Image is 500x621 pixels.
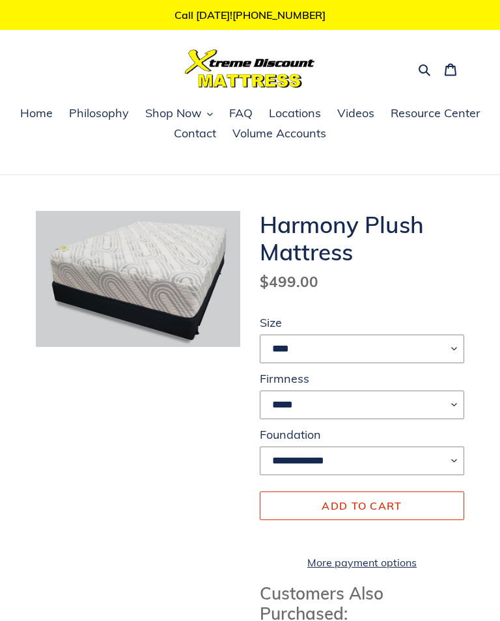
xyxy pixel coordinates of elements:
[260,211,464,266] h1: Harmony Plush Mattress
[262,104,327,124] a: Locations
[14,104,59,124] a: Home
[260,491,464,520] button: Add to cart
[232,8,326,21] a: [PHONE_NUMBER]
[331,104,381,124] a: Videos
[322,499,402,512] span: Add to cart
[260,314,464,331] label: Size
[167,124,223,144] a: Contact
[62,104,135,124] a: Philosophy
[269,105,321,121] span: Locations
[226,124,333,144] a: Volume Accounts
[36,211,240,347] img: Harmony Plush Mattress
[229,105,253,121] span: FAQ
[69,105,129,121] span: Philosophy
[391,105,480,121] span: Resource Center
[223,104,259,124] a: FAQ
[260,555,464,570] a: More payment options
[384,104,487,124] a: Resource Center
[260,426,464,443] label: Foundation
[174,126,216,141] span: Contact
[232,126,326,141] span: Volume Accounts
[337,105,374,121] span: Videos
[20,105,53,121] span: Home
[139,104,219,124] button: Shop Now
[260,272,318,291] span: $499.00
[185,49,315,88] img: Xtreme Discount Mattress
[260,370,464,387] label: Firmness
[145,105,202,121] span: Shop Now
